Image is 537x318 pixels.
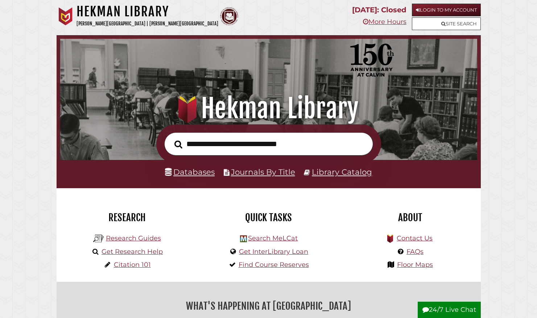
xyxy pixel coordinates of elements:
[363,18,406,26] a: More Hours
[231,167,295,177] a: Journals By Title
[62,298,475,314] h2: What's Happening at [GEOGRAPHIC_DATA]
[397,234,433,242] a: Contact Us
[345,211,475,224] h2: About
[203,211,334,224] h2: Quick Tasks
[239,261,309,269] a: Find Course Reserves
[352,4,406,16] p: [DATE]: Closed
[174,140,182,149] i: Search
[239,248,308,256] a: Get InterLibrary Loan
[57,7,75,25] img: Calvin University
[412,4,481,16] a: Login to My Account
[77,4,218,20] h1: Hekman Library
[397,261,433,269] a: Floor Maps
[312,167,372,177] a: Library Catalog
[412,17,481,30] a: Site Search
[62,211,193,224] h2: Research
[406,248,424,256] a: FAQs
[93,233,104,244] img: Hekman Library Logo
[248,234,298,242] a: Search MeLCat
[102,248,163,256] a: Get Research Help
[165,167,215,177] a: Databases
[77,20,218,28] p: [PERSON_NAME][GEOGRAPHIC_DATA] | [PERSON_NAME][GEOGRAPHIC_DATA]
[240,235,247,242] img: Hekman Library Logo
[114,261,151,269] a: Citation 101
[220,7,238,25] img: Calvin Theological Seminary
[68,92,469,124] h1: Hekman Library
[106,234,161,242] a: Research Guides
[171,138,186,150] button: Search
